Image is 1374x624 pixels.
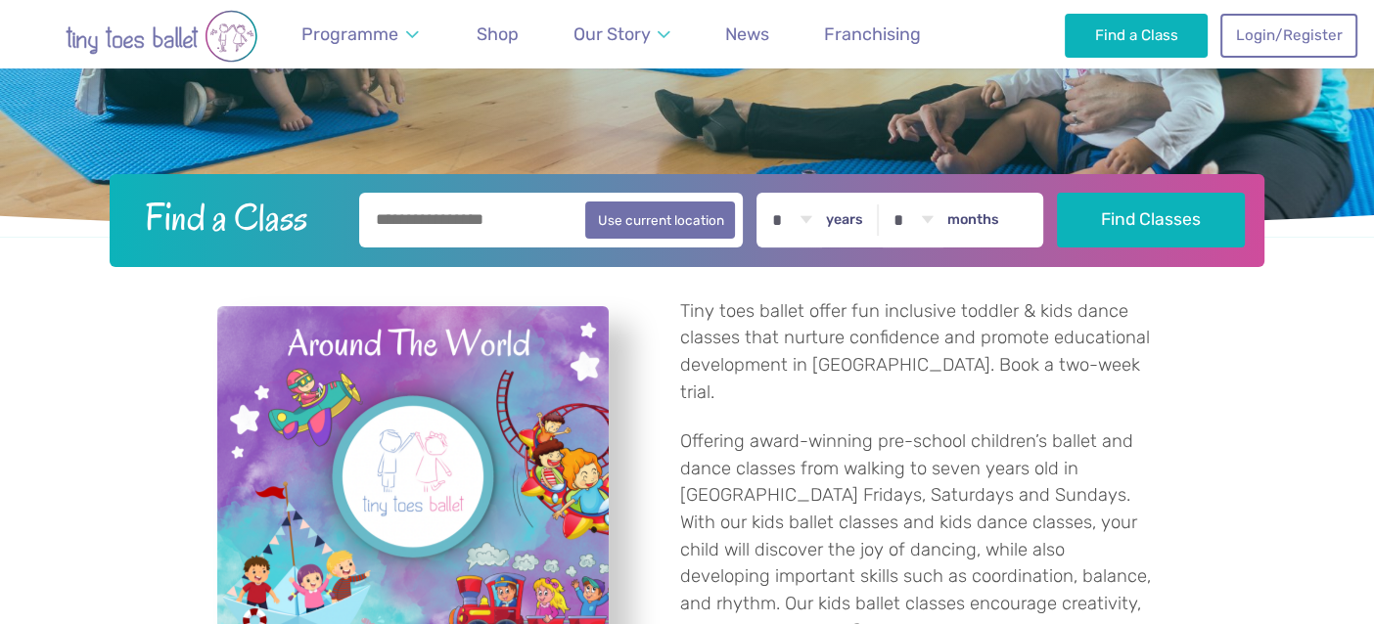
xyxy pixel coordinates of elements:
[565,13,680,57] a: Our Story
[826,211,863,229] label: years
[468,13,527,57] a: Shop
[585,201,735,239] button: Use current location
[1065,14,1209,57] a: Find a Class
[573,23,651,44] span: Our Story
[680,298,1157,406] p: Tiny toes ballet offer fun inclusive toddler & kids dance classes that nurture confidence and pro...
[1220,14,1357,57] a: Login/Register
[815,13,930,57] a: Franchising
[716,13,778,57] a: News
[477,23,519,44] span: Shop
[725,23,769,44] span: News
[129,193,346,242] h2: Find a Class
[24,10,298,63] img: tiny toes ballet
[301,23,398,44] span: Programme
[293,13,428,57] a: Programme
[947,211,999,229] label: months
[1057,193,1246,247] button: Find Classes
[824,23,921,44] span: Franchising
